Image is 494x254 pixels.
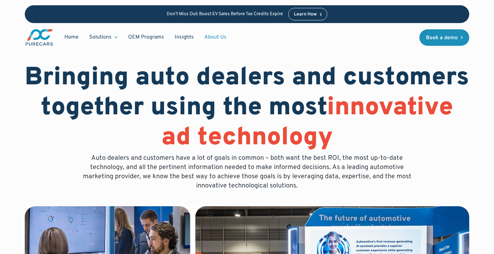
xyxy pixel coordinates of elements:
span: innovative ad technology [161,92,453,154]
a: Book a demo [419,29,470,46]
a: Home [59,31,84,43]
a: OEM Programs [123,31,169,43]
a: About Us [199,31,232,43]
div: Book a demo [426,35,458,41]
a: main [25,28,54,46]
div: Learn How [294,12,317,17]
div: Solutions [84,31,123,43]
h1: Bringing auto dealers and customers together using the most [25,63,469,154]
div: Solutions [89,34,112,41]
p: Auto dealers and customers have a lot of goals in common – both want the best ROI, the most up-to... [78,154,416,190]
p: Don’t Miss Out: Boost EV Sales Before Tax Credits Expire [167,12,283,17]
a: Learn How [288,8,328,20]
img: purecars logo [25,28,54,46]
a: Insights [169,31,199,43]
